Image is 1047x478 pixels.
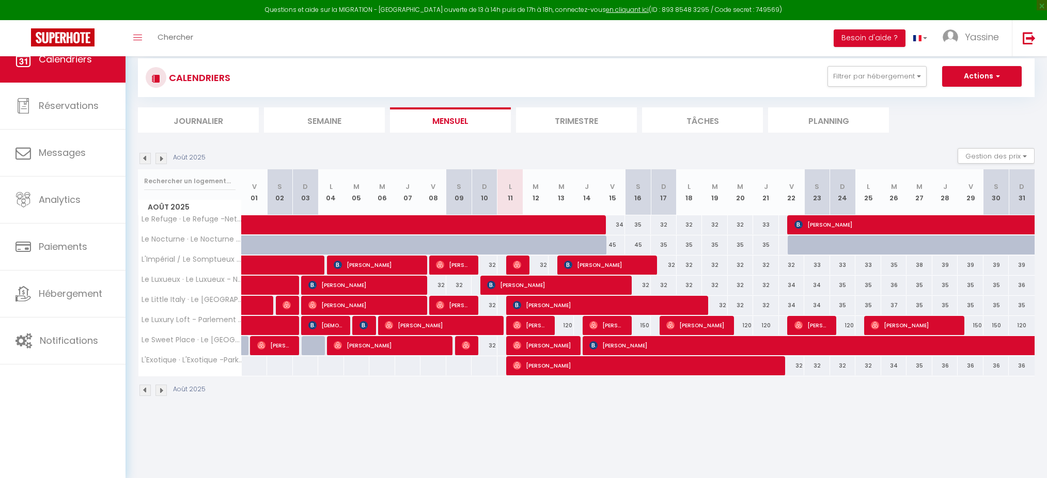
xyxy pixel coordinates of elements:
[804,169,830,215] th: 23
[140,336,243,344] span: Le Sweet Place · Le [GEOGRAPHIC_DATA]-Parking |WIFI| Netflix-Confort&Cosy
[436,255,471,275] span: [PERSON_NAME]
[405,182,410,192] abbr: J
[625,235,651,254] div: 45
[932,356,958,375] div: 36
[728,296,754,315] div: 32
[677,169,702,215] th: 18
[661,182,666,192] abbr: D
[728,169,754,215] th: 20
[472,296,497,315] div: 32
[983,169,1009,215] th: 30
[1009,276,1035,295] div: 36
[804,356,830,375] div: 32
[420,169,446,215] th: 08
[827,66,927,87] button: Filtrer par hébergement
[283,295,291,315] span: Jianinn [PERSON_NAME]
[702,215,728,234] div: 32
[39,193,81,206] span: Analytics
[457,182,461,192] abbr: S
[891,182,897,192] abbr: M
[768,107,889,133] li: Planning
[983,316,1009,335] div: 150
[369,169,395,215] th: 06
[293,169,319,215] th: 03
[642,107,763,133] li: Tâches
[150,20,201,56] a: Chercher
[677,235,702,254] div: 35
[958,169,983,215] th: 29
[677,276,702,295] div: 32
[728,235,754,254] div: 35
[523,169,549,215] th: 12
[702,276,728,295] div: 32
[958,256,983,275] div: 39
[958,356,983,375] div: 36
[31,28,95,46] img: Super Booking
[173,385,206,394] p: Août 2025
[509,182,512,192] abbr: L
[472,336,497,355] div: 32
[855,169,881,215] th: 25
[753,296,779,315] div: 32
[1009,256,1035,275] div: 39
[277,182,282,192] abbr: S
[753,169,779,215] th: 21
[600,235,626,254] div: 45
[436,295,471,315] span: [PERSON_NAME]
[779,356,805,375] div: 32
[855,356,881,375] div: 32
[610,182,615,192] abbr: V
[140,276,243,283] span: Le Luxueux · Le Luxueux - Netflix I WIFI
[158,31,193,42] span: Chercher
[830,276,856,295] div: 35
[958,316,983,335] div: 150
[994,182,998,192] abbr: S
[840,182,845,192] abbr: D
[140,356,243,364] span: L'Exotique · L'Exotique -Parking | Netflix | WIFI -Quiet & Cozy
[39,53,92,66] span: Calendriers
[1009,356,1035,375] div: 36
[1023,31,1036,44] img: logout
[257,336,292,355] span: [PERSON_NAME]
[932,169,958,215] th: 28
[303,182,308,192] abbr: D
[625,276,651,295] div: 32
[651,215,677,234] div: 32
[308,275,420,295] span: [PERSON_NAME]
[983,256,1009,275] div: 39
[702,296,728,315] div: 32
[173,153,206,163] p: Août 2025
[728,215,754,234] div: 32
[353,182,360,192] abbr: M
[834,29,905,47] button: Besoin d'aide ?
[39,146,86,159] span: Messages
[830,256,856,275] div: 33
[267,169,293,215] th: 02
[753,276,779,295] div: 32
[779,276,805,295] div: 34
[166,66,230,89] h3: CALENDRIERS
[737,182,743,192] abbr: M
[712,182,718,192] abbr: M
[516,107,637,133] li: Trimestre
[753,256,779,275] div: 32
[907,169,932,215] th: 27
[138,107,259,133] li: Journalier
[779,256,805,275] div: 32
[753,235,779,254] div: 35
[1009,169,1035,215] th: 31
[462,336,471,355] span: [PERSON_NAME]
[1019,182,1024,192] abbr: D
[140,215,243,223] span: Le Refuge · Le Refuge -Netflix |WIFI| Parking - Confort & Cosy
[140,235,243,243] span: Le Nocturne · Le Nocturne - Netflix | WIFI - Coconing & Cosy
[907,276,932,295] div: 35
[390,107,511,133] li: Mensuel
[39,287,102,300] span: Hébergement
[513,336,573,355] span: [PERSON_NAME]
[871,315,957,335] span: [PERSON_NAME]
[1009,316,1035,335] div: 120
[589,315,624,335] span: [PERSON_NAME]
[513,255,522,275] span: [PERSON_NAME] [PERSON_NAME]
[264,107,385,133] li: Semaine
[39,240,87,253] span: Paiements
